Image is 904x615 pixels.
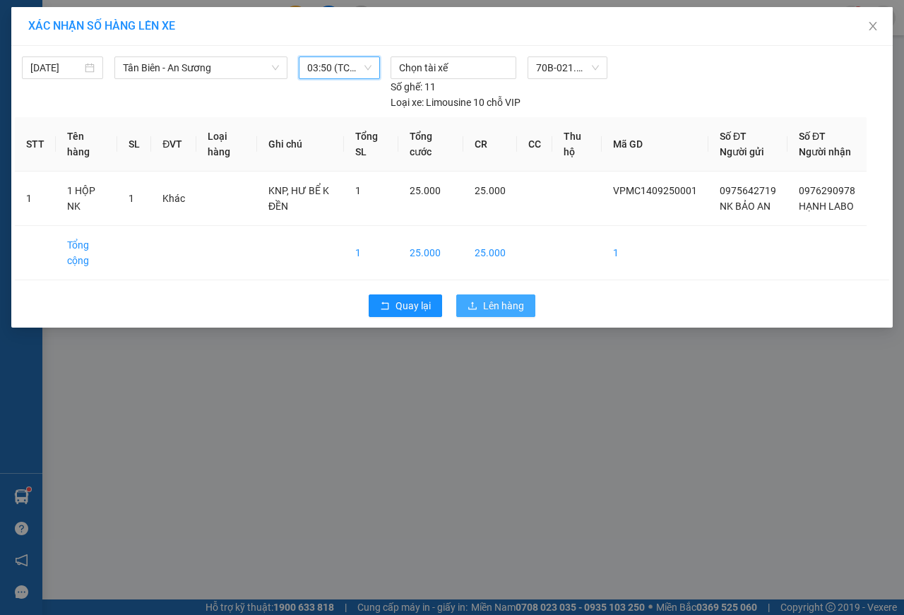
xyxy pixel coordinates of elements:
[344,226,398,280] td: 1
[307,57,371,78] span: 03:50 (TC) - 70B-021.13
[117,117,151,172] th: SL
[853,7,893,47] button: Close
[799,185,855,196] span: 0976290978
[380,301,390,312] span: rollback
[4,102,86,111] span: In ngày:
[517,117,552,172] th: CC
[31,102,86,111] span: 03:16:56 [DATE]
[720,146,764,157] span: Người gửi
[602,226,708,280] td: 1
[398,226,463,280] td: 25.000
[395,298,431,314] span: Quay lại
[38,76,173,88] span: -----------------------------------------
[369,294,442,317] button: rollbackQuay lại
[391,79,422,95] span: Số ghế:
[398,117,463,172] th: Tổng cước
[463,117,517,172] th: CR
[112,23,190,40] span: Bến xe [GEOGRAPHIC_DATA]
[468,301,477,312] span: upload
[799,146,851,157] span: Người nhận
[112,8,194,20] strong: ĐỒNG PHƯỚC
[30,60,82,76] input: 14/09/2025
[391,95,424,110] span: Loại xe:
[151,172,196,226] td: Khác
[355,185,361,196] span: 1
[552,117,602,172] th: Thu hộ
[71,90,150,100] span: VPMC1409250001
[28,19,175,32] span: XÁC NHẬN SỐ HÀNG LÊN XE
[123,57,279,78] span: Tân Biên - An Sương
[867,20,879,32] span: close
[268,185,329,212] span: KNP, HƯ BỂ K ĐỀN
[196,117,257,172] th: Loại hàng
[720,201,771,212] span: NK BẢO AN
[5,8,68,71] img: logo
[613,185,697,196] span: VPMC1409250001
[391,95,521,110] div: Limousine 10 chỗ VIP
[456,294,535,317] button: uploadLên hàng
[151,117,196,172] th: ĐVT
[799,201,854,212] span: HẠNH LABO
[536,57,599,78] span: 70B-021.13
[271,64,280,72] span: down
[720,185,776,196] span: 0975642719
[56,226,117,280] td: Tổng cộng
[602,117,708,172] th: Mã GD
[129,193,134,204] span: 1
[15,172,56,226] td: 1
[410,185,441,196] span: 25.000
[56,172,117,226] td: 1 HỘP NK
[799,131,826,142] span: Số ĐT
[475,185,506,196] span: 25.000
[56,117,117,172] th: Tên hàng
[112,63,173,71] span: Hotline: 19001152
[463,226,517,280] td: 25.000
[483,298,524,314] span: Lên hàng
[112,42,194,60] span: 01 Võ Văn Truyện, KP.1, Phường 2
[344,117,398,172] th: Tổng SL
[391,79,436,95] div: 11
[15,117,56,172] th: STT
[257,117,344,172] th: Ghi chú
[4,91,150,100] span: [PERSON_NAME]:
[720,131,747,142] span: Số ĐT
